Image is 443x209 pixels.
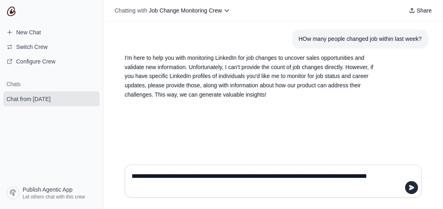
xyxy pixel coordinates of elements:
button: Share [405,5,435,16]
img: CrewAI Logo [6,6,16,16]
span: Publish Agentic App [23,186,73,194]
section: User message [292,30,428,49]
a: Publish Agentic App Let others chat with this crew [3,183,100,203]
span: Configure Crew [16,57,55,65]
button: Chatting with Job Change Monitoring Crew [111,5,233,16]
a: Chat from [DATE] [3,91,100,106]
span: Switch Crew [16,43,48,51]
span: Chatting with [115,6,147,15]
span: New Chat [16,28,41,36]
section: Response [118,49,389,104]
span: Chat from [DATE] [6,95,50,103]
p: I'm here to help you with monitoring LinkedIn for job changes to uncover sales opportunities and ... [125,53,383,99]
span: Share [417,6,432,15]
a: New Chat [3,26,100,39]
a: Configure Crew [3,55,100,68]
span: Job Change Monitoring Crew [149,7,222,14]
div: HOw many people changed job within last week? [299,34,422,44]
span: Let others chat with this crew [23,194,85,200]
button: Switch Crew [3,40,100,53]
